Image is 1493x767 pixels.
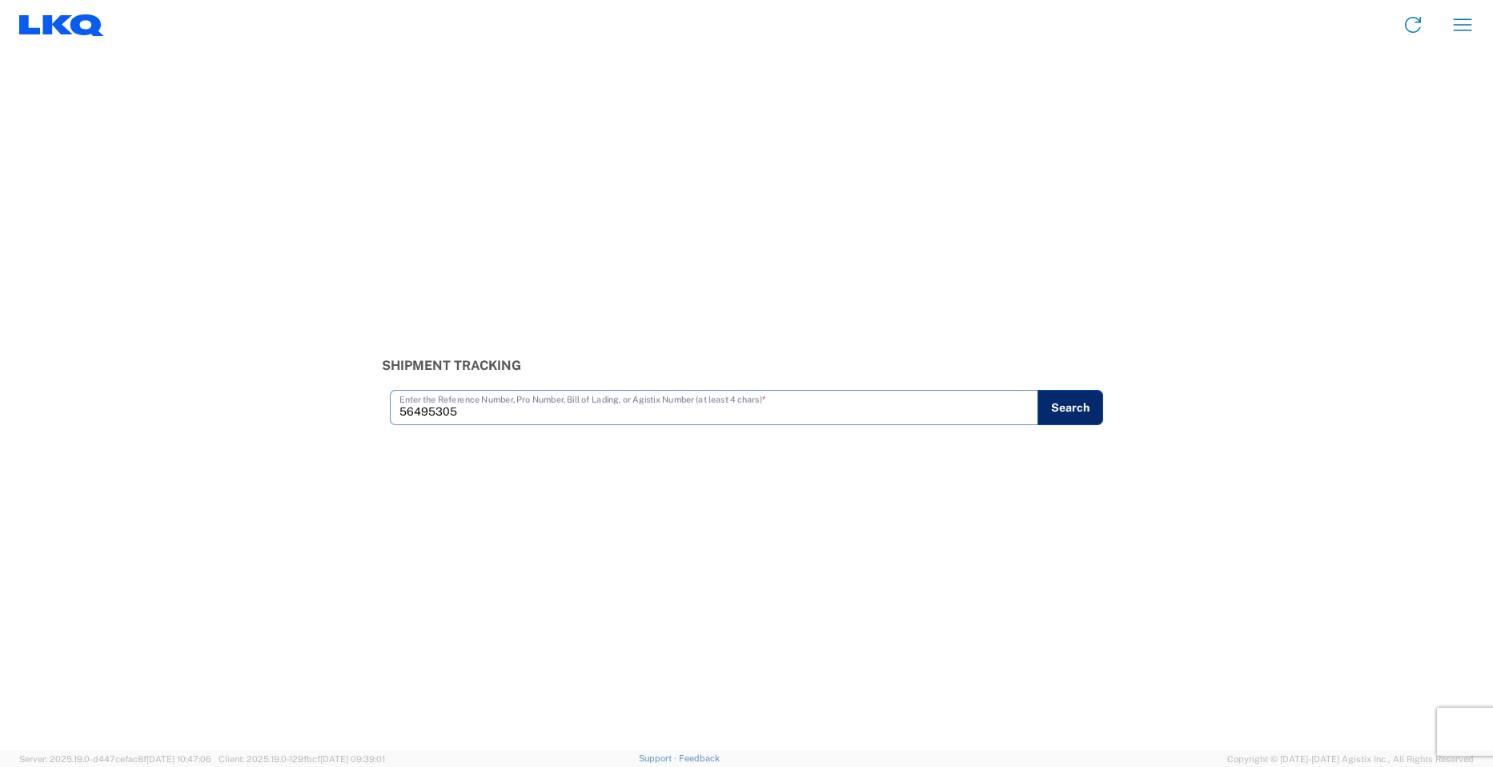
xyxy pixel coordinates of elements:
[146,754,211,764] span: [DATE] 10:47:06
[1227,752,1474,766] span: Copyright © [DATE]-[DATE] Agistix Inc., All Rights Reserved
[382,358,1112,373] h3: Shipment Tracking
[639,753,679,763] a: Support
[19,754,211,764] span: Server: 2025.19.0-d447cefac8f
[320,754,385,764] span: [DATE] 09:39:01
[219,754,385,764] span: Client: 2025.19.0-129fbcf
[679,753,720,763] a: Feedback
[1037,390,1103,425] button: Search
